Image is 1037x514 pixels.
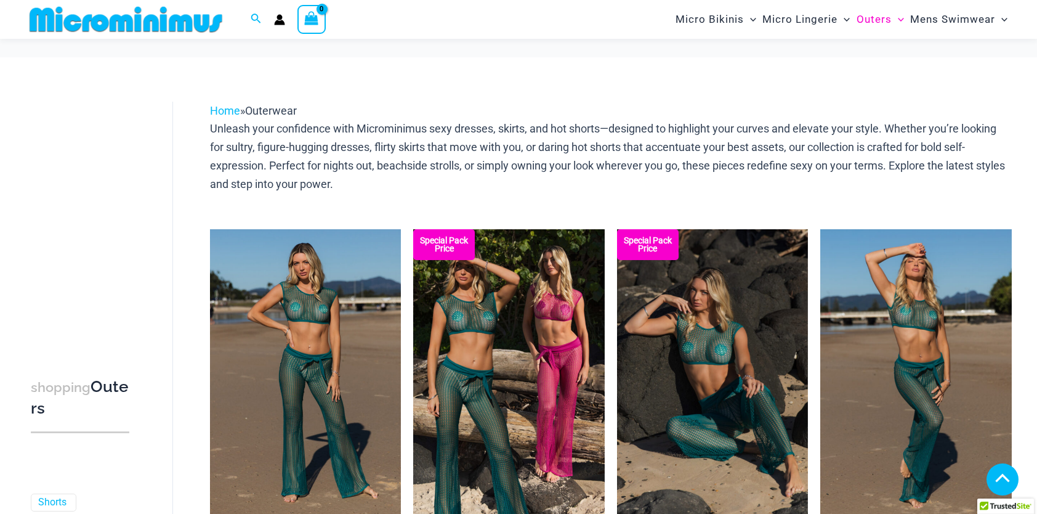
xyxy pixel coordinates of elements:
span: Menu Toggle [744,4,756,35]
a: Home [210,104,240,117]
b: Special Pack Price [617,237,679,253]
a: Search icon link [251,12,262,27]
img: MM SHOP LOGO FLAT [25,6,227,33]
a: OutersMenu ToggleMenu Toggle [853,4,907,35]
span: Menu Toggle [995,4,1007,35]
span: Outerwear [245,104,297,117]
a: Mens SwimwearMenu ToggleMenu Toggle [907,4,1011,35]
span: Menu Toggle [837,4,850,35]
iframe: TrustedSite Certified [31,92,142,338]
span: Micro Lingerie [762,4,837,35]
a: Shorts [38,496,67,509]
a: Account icon link [274,14,285,25]
nav: Site Navigation [671,2,1012,37]
a: Micro LingerieMenu ToggleMenu Toggle [759,4,853,35]
b: Special Pack Price [413,237,475,253]
a: Micro BikinisMenu ToggleMenu Toggle [672,4,759,35]
span: Micro Bikinis [676,4,744,35]
h3: Outers [31,377,129,419]
span: shopping [31,380,91,395]
span: Outers [857,4,892,35]
span: Mens Swimwear [910,4,995,35]
a: View Shopping Cart, empty [297,5,326,33]
p: Unleash your confidence with Microminimus sexy dresses, skirts, and hot shorts—designed to highli... [210,120,1012,193]
span: » [210,104,297,117]
span: Menu Toggle [892,4,904,35]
